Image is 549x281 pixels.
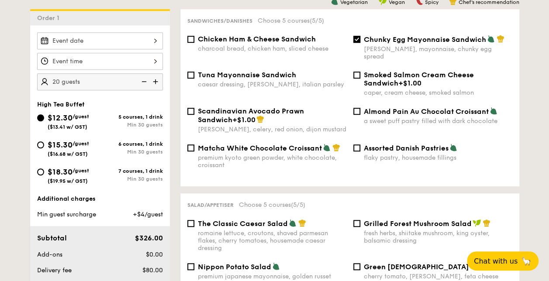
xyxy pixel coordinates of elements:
span: Chunky Egg Mayonnaise Sandwich [364,35,486,44]
span: The Classic Caesar Salad [198,219,288,228]
span: Matcha White Chocolate Croissant [198,144,322,152]
input: Tuna Mayonnaise Sandwichcaesar dressing, [PERSON_NAME], italian parsley [187,72,194,79]
span: +$1.00 [398,79,421,87]
input: Event time [37,53,163,70]
span: $15.30 [48,140,73,150]
span: $12.30 [48,113,73,123]
img: icon-vegetarian.fe4039eb.svg [323,144,331,151]
img: icon-chef-hat.a58ddaea.svg [256,115,264,123]
span: 🦙 [521,256,532,266]
span: Almond Pain Au Chocolat Croissant [364,107,489,116]
input: Grilled Forest Mushroom Saladfresh herbs, shiitake mushroom, king oyster, balsamic dressing [353,220,360,227]
img: icon-vegetarian.fe4039eb.svg [449,144,457,151]
span: Tuna Mayonnaise Sandwich [198,71,296,79]
span: ($13.41 w/ GST) [48,124,87,130]
span: ($19.95 w/ GST) [48,178,88,184]
div: caesar dressing, [PERSON_NAME], italian parsley [198,81,346,88]
span: (5/5) [291,201,305,209]
span: Assorted Danish Pastries [364,144,449,152]
img: icon-chef-hat.a58ddaea.svg [332,144,340,151]
span: Nippon Potato Salad [198,263,271,271]
span: Add-ons [37,251,62,258]
img: icon-reduce.1d2dbef1.svg [137,73,150,90]
img: icon-chef-hat.a58ddaea.svg [298,219,306,227]
span: Choose 5 courses [239,201,305,209]
span: $326.00 [135,234,162,242]
input: Assorted Danish Pastriesflaky pastry, housemade fillings [353,144,360,151]
div: 7 courses, 1 drink [100,168,163,174]
span: Sandwiches/Danishes [187,18,252,24]
span: $80.00 [142,267,162,274]
input: Smoked Salmon Cream Cheese Sandwich+$1.00caper, cream cheese, smoked salmon [353,72,360,79]
span: Subtotal [37,234,67,242]
span: Choose 5 courses [258,17,324,24]
input: Nippon Potato Saladpremium japanese mayonnaise, golden russet potato [187,263,194,270]
input: Chicken Ham & Cheese Sandwichcharcoal bread, chicken ham, sliced cheese [187,36,194,43]
div: Additional charges [37,195,163,203]
input: Matcha White Chocolate Croissantpremium kyoto green powder, white chocolate, croissant [187,144,194,151]
input: Almond Pain Au Chocolat Croissanta sweet puff pastry filled with dark chocolate [353,108,360,115]
span: ($16.68 w/ GST) [48,151,88,157]
span: Salad/Appetiser [187,202,234,208]
img: icon-vegetarian.fe4039eb.svg [487,35,495,43]
span: Smoked Salmon Cream Cheese Sandwich [364,71,474,87]
span: $18.30 [48,167,73,177]
div: Min 30 guests [100,122,163,128]
span: Chat with us [474,257,518,265]
input: $15.30/guest($16.68 w/ GST)6 courses, 1 drinkMin 30 guests [37,141,44,148]
img: icon-chef-hat.a58ddaea.svg [497,35,504,43]
span: Green [DEMOGRAPHIC_DATA] Salad [364,263,491,271]
div: 5 courses, 1 drink [100,114,163,120]
span: Order 1 [37,14,63,22]
span: Scandinavian Avocado Prawn Sandwich [198,107,304,124]
div: 6 courses, 1 drink [100,141,163,147]
img: icon-vegetarian.fe4039eb.svg [272,262,280,270]
input: $18.30/guest($19.95 w/ GST)7 courses, 1 drinkMin 30 guests [37,168,44,175]
span: Min guest surcharge [37,211,96,218]
img: icon-vegan.f8ff3823.svg [473,219,481,227]
input: Scandinavian Avocado Prawn Sandwich+$1.00[PERSON_NAME], celery, red onion, dijon mustard [187,108,194,115]
input: $12.30/guest($13.41 w/ GST)5 courses, 1 drinkMin 30 guests [37,114,44,121]
span: (5/5) [310,17,324,24]
div: fresh herbs, shiitake mushroom, king oyster, balsamic dressing [364,230,512,244]
div: caper, cream cheese, smoked salmon [364,89,512,96]
button: Chat with us🦙 [467,251,539,271]
div: cherry tomato, [PERSON_NAME], feta cheese [364,273,512,280]
span: +$4/guest [132,211,162,218]
span: /guest [73,113,89,120]
img: icon-vegetarian.fe4039eb.svg [289,219,297,227]
div: charcoal bread, chicken ham, sliced cheese [198,45,346,52]
div: [PERSON_NAME], celery, red onion, dijon mustard [198,126,346,133]
span: /guest [73,168,89,174]
input: Green [DEMOGRAPHIC_DATA] Saladcherry tomato, [PERSON_NAME], feta cheese [353,263,360,270]
span: $0.00 [145,251,162,258]
img: icon-add.58712e84.svg [150,73,163,90]
div: romaine lettuce, croutons, shaved parmesan flakes, cherry tomatoes, housemade caesar dressing [198,230,346,252]
div: [PERSON_NAME], mayonnaise, chunky egg spread [364,45,512,60]
img: icon-vegetarian.fe4039eb.svg [490,107,497,115]
input: Number of guests [37,73,163,90]
input: Event date [37,32,163,49]
input: The Classic Caesar Saladromaine lettuce, croutons, shaved parmesan flakes, cherry tomatoes, house... [187,220,194,227]
img: icon-chef-hat.a58ddaea.svg [483,219,490,227]
div: premium kyoto green powder, white chocolate, croissant [198,154,346,169]
input: Chunky Egg Mayonnaise Sandwich[PERSON_NAME], mayonnaise, chunky egg spread [353,36,360,43]
div: a sweet puff pastry filled with dark chocolate [364,117,512,125]
span: High Tea Buffet [37,101,85,108]
span: /guest [73,140,89,147]
div: flaky pastry, housemade fillings [364,154,512,161]
span: Chicken Ham & Cheese Sandwich [198,35,316,43]
div: Min 30 guests [100,176,163,182]
span: +$1.00 [232,116,256,124]
span: Delivery fee [37,267,72,274]
div: Min 30 guests [100,149,163,155]
span: Grilled Forest Mushroom Salad [364,219,472,228]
